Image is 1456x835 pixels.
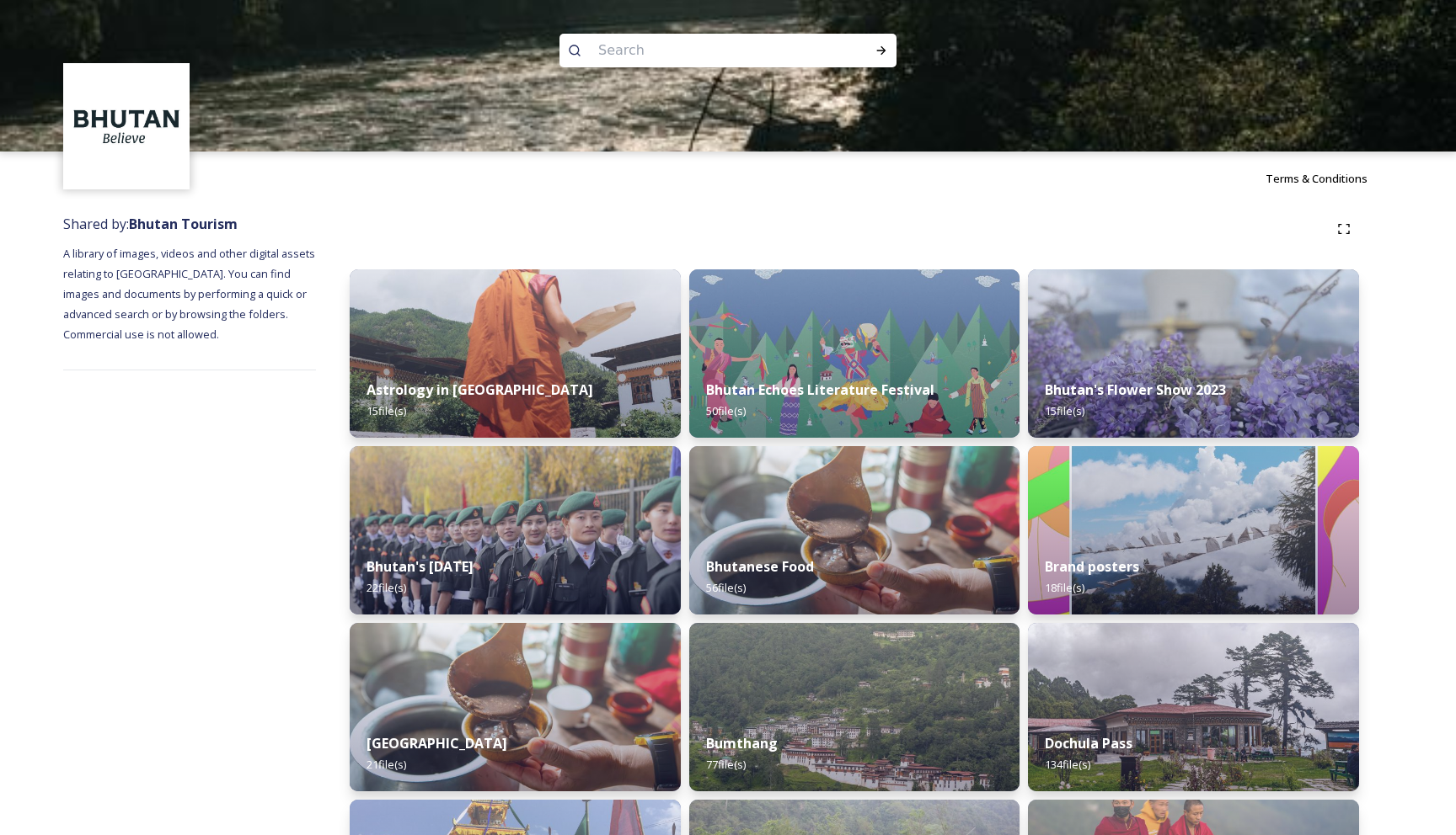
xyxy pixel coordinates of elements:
img: Bhutan%2520National%2520Day10.jpg [350,446,681,614]
img: Bumdeling%2520090723%2520by%2520Amp%2520Sripimanwat-4.jpg [689,446,1020,614]
strong: Bhutan's [DATE] [367,557,474,576]
strong: Dochula Pass [1045,734,1132,753]
img: _SCH1465.jpg [350,269,681,438]
span: 18 file(s) [1045,580,1084,595]
img: Bumthang%2520180723%2520by%2520Amp%2520Sripimanwat-20.jpg [689,623,1020,791]
strong: Astrology in [GEOGRAPHIC_DATA] [367,380,593,399]
strong: [GEOGRAPHIC_DATA] [367,734,507,753]
img: Bhutan%2520Echoes7.jpg [689,269,1020,438]
span: 56 file(s) [706,580,746,595]
span: 21 file(s) [367,757,406,772]
img: 2022-10-01%252011.41.43.jpg [1028,623,1359,791]
img: Bhutan%2520Flower%2520Show2.jpg [1028,269,1359,438]
span: 22 file(s) [367,580,406,595]
img: Bumdeling%2520090723%2520by%2520Amp%2520Sripimanwat-4%25202.jpg [350,623,681,791]
span: 77 file(s) [706,757,746,772]
strong: Brand posters [1045,557,1139,576]
span: 50 file(s) [706,403,746,418]
strong: Bhutanese Food [706,557,814,576]
input: Search [590,32,821,69]
span: 15 file(s) [1045,403,1084,418]
span: 134 file(s) [1045,757,1090,772]
span: 15 file(s) [367,403,406,418]
img: Bhutan_Believe_800_1000_4.jpg [1028,446,1359,614]
img: BT_Logo_BB_Lockup_CMYK_High%2520Res.jpg [66,66,188,188]
strong: Bhutan Echoes Literature Festival [706,380,934,399]
strong: Bhutan's Flower Show 2023 [1045,380,1226,399]
strong: Bumthang [706,734,778,753]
